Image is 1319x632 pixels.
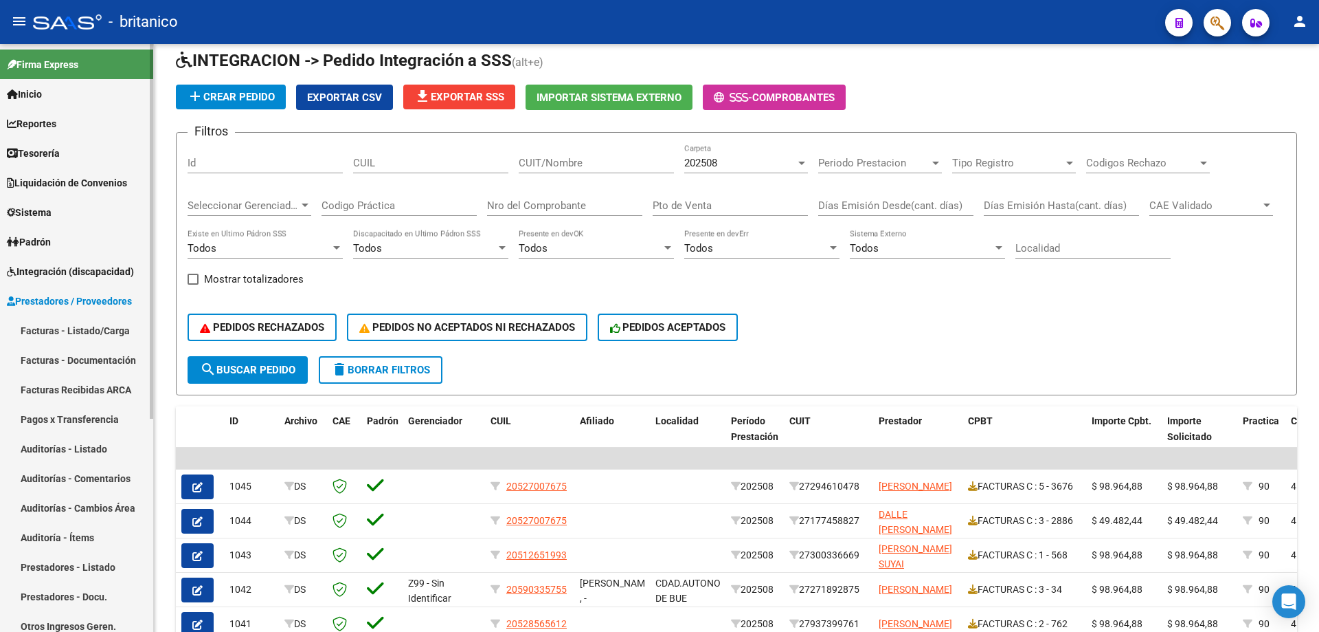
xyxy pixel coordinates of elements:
span: - britanico [109,7,178,37]
span: Reportes [7,116,56,131]
span: CPBT [968,415,993,426]
span: PEDIDOS RECHAZADOS [200,321,324,334]
span: PEDIDOS ACEPTADOS [610,321,726,334]
span: Exportar CSV [307,91,382,104]
span: Comprobantes [752,91,835,104]
datatable-header-cell: CUIT [784,406,873,467]
span: CUIT [789,415,811,426]
span: Buscar Pedido [200,364,295,376]
datatable-header-cell: Prestador [873,406,962,467]
button: Exportar CSV [296,85,393,110]
div: 1045 [229,479,273,494]
datatable-header-cell: ID [224,406,279,467]
datatable-header-cell: Localidad [650,406,725,467]
span: Firma Express [7,57,78,72]
span: CDAD.AUTONOMA DE BUE [655,578,735,604]
button: Crear Pedido [176,85,286,109]
span: Codigos Rechazo [1086,157,1197,169]
datatable-header-cell: Practica [1237,406,1285,467]
mat-icon: file_download [414,88,431,105]
span: 202508 [684,157,717,169]
span: 90 [1259,515,1270,526]
mat-icon: person [1292,13,1308,30]
span: $ 98.964,88 [1167,481,1218,492]
span: 20512651993 [506,549,567,560]
datatable-header-cell: Importe Cpbt. [1086,406,1162,467]
span: $ 49.482,44 [1092,515,1142,526]
span: CAE Validado [1149,199,1261,212]
mat-icon: search [200,361,216,378]
div: 1043 [229,547,273,563]
span: Todos [850,242,879,254]
div: FACTURAS C : 3 - 34 [968,582,1081,598]
span: Archivo [284,415,317,426]
span: 4 [1291,618,1296,629]
span: $ 49.482,44 [1167,515,1218,526]
span: Período Prestación [731,415,778,442]
span: Borrar Filtros [331,364,430,376]
h3: Filtros [188,122,235,141]
div: 1044 [229,513,273,529]
span: [PERSON_NAME] SUYAI [PERSON_NAME] [879,543,952,586]
span: (alt+e) [512,56,543,69]
span: 20590335755 [506,584,567,595]
datatable-header-cell: CPBT [962,406,1086,467]
div: 27300336669 [789,547,868,563]
span: 90 [1259,549,1270,560]
span: Periodo Prestacion [818,157,929,169]
span: DALLE [PERSON_NAME] [879,509,952,536]
div: DS [284,616,322,632]
span: 90 [1259,618,1270,629]
span: 4 [1291,481,1296,492]
span: Todos [519,242,548,254]
span: Padrón [367,415,398,426]
span: Crear Pedido [187,91,275,103]
div: 202508 [731,479,778,494]
span: INTEGRACION -> Pedido Integración a SSS [176,51,512,70]
div: 202508 [731,513,778,529]
span: 90 [1259,584,1270,595]
datatable-header-cell: Período Prestación [725,406,784,467]
button: PEDIDOS NO ACEPTADOS NI RECHAZADOS [347,314,587,341]
div: FACTURAS C : 1 - 568 [968,547,1081,563]
datatable-header-cell: Importe Solicitado [1162,406,1237,467]
span: [PERSON_NAME] , - [580,578,653,604]
div: DS [284,513,322,529]
span: - [714,91,752,104]
div: 27177458827 [789,513,868,529]
span: $ 98.964,88 [1167,549,1218,560]
span: 20527007675 [506,481,567,492]
span: 20527007675 [506,515,567,526]
span: Padrón [7,235,51,250]
span: Todos [353,242,382,254]
span: $ 98.964,88 [1092,618,1142,629]
div: 27294610478 [789,479,868,494]
span: 20528565612 [506,618,567,629]
datatable-header-cell: CUIL [485,406,574,467]
mat-icon: add [187,88,203,105]
div: 202508 [731,582,778,598]
span: ID [229,415,238,426]
span: 90 [1259,481,1270,492]
span: CAE [332,415,350,426]
span: $ 98.964,88 [1167,584,1218,595]
button: Exportar SSS [403,85,515,109]
span: [PERSON_NAME] [879,618,952,629]
span: PEDIDOS NO ACEPTADOS NI RECHAZADOS [359,321,575,334]
div: 27937399761 [789,616,868,632]
span: Exportar SSS [414,91,504,103]
span: [PERSON_NAME] [879,584,952,595]
div: FACTURAS C : 3 - 2886 [968,513,1081,529]
span: $ 98.964,88 [1092,549,1142,560]
button: Borrar Filtros [319,356,442,384]
div: FACTURAS C : 2 - 762 [968,616,1081,632]
span: Z99 - Sin Identificar [408,578,451,604]
datatable-header-cell: Padrón [361,406,403,467]
span: Localidad [655,415,699,426]
div: 202508 [731,616,778,632]
mat-icon: menu [11,13,27,30]
datatable-header-cell: Gerenciador [403,406,485,467]
button: -Comprobantes [703,85,846,110]
span: CUIL [491,415,511,426]
datatable-header-cell: Afiliado [574,406,650,467]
